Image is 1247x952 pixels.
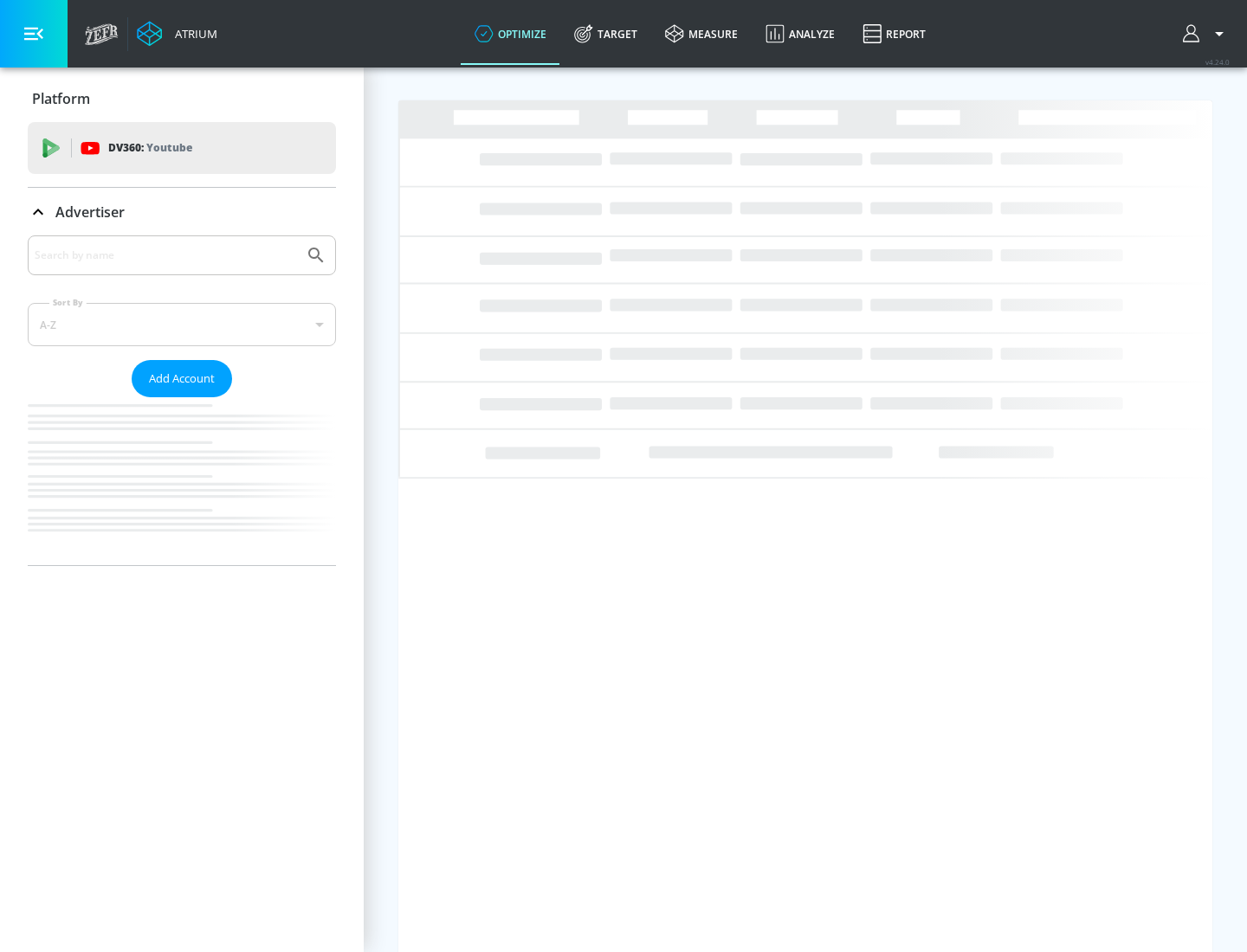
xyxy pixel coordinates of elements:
[108,138,192,158] p: DV360:
[28,188,336,236] div: Advertiser
[137,21,217,47] a: Atrium
[461,3,560,65] a: optimize
[35,244,297,267] input: Search by name
[849,3,940,65] a: Report
[168,26,217,42] div: Atrium
[1205,57,1230,67] span: v 4.24.0
[28,235,336,565] div: Advertiser
[560,3,651,65] a: Target
[28,303,336,346] div: A-Z
[752,3,849,65] a: Analyze
[146,138,192,157] p: Youtube
[32,89,90,108] p: Platform
[28,122,336,174] div: DV360: Youtube
[149,369,215,389] span: Add Account
[55,203,125,222] p: Advertiser
[651,3,752,65] a: measure
[132,360,232,397] button: Add Account
[28,397,336,565] nav: list of Advertiser
[28,74,336,123] div: Platform
[49,297,87,308] label: Sort By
